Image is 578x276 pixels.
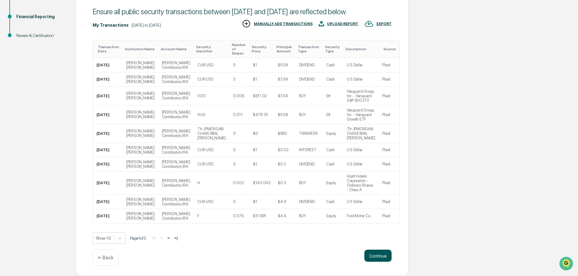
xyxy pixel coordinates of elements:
[233,131,236,136] div: 0
[12,88,38,94] span: Data Lookup
[347,214,371,218] div: Ford Motor Co.
[233,94,244,98] div: 0.006
[158,143,194,157] td: [PERSON_NAME] Contributory IRA
[253,63,257,67] div: $1
[16,14,66,20] div: Financial Reporting
[233,148,236,152] div: 0
[383,47,397,51] div: Toggle SortBy
[93,105,123,124] td: [DATE]
[379,58,399,72] td: Plaid
[50,76,75,82] span: Attestations
[277,45,293,53] div: Toggle SortBy
[299,112,306,117] div: BUY
[126,129,155,138] div: [PERSON_NAME] [PERSON_NAME]
[93,143,123,157] td: [DATE]
[197,127,226,140] div: Tfr JPMORGAN CHASE BAN, [PERSON_NAME]
[299,148,317,152] div: INTEREST
[197,199,213,204] div: CUR:USD
[44,77,49,82] div: 🗄️
[6,77,11,82] div: 🖐️
[132,23,161,28] div: [DATE] to [DATE]
[126,75,155,84] div: [PERSON_NAME] [PERSON_NAME]
[299,181,306,185] div: BUY
[253,77,257,81] div: $1
[158,195,194,209] td: [PERSON_NAME] Contributory IRA
[43,102,73,107] a: Powered byPylon
[125,47,156,51] div: Toggle SortBy
[379,124,399,143] td: Plaid
[126,178,155,188] div: [PERSON_NAME] [PERSON_NAME]
[319,19,324,28] img: UPLOAD REPORT
[93,7,392,16] div: Ensure all public security transactions between [DATE] and [DATE] are reflected below.
[158,58,194,72] td: [PERSON_NAME] Contributory IRA
[379,195,399,209] td: Plaid
[197,77,213,81] div: CUR:USD
[233,181,244,185] div: 0.002
[327,22,358,26] div: UPLOAD REPORT
[253,94,267,98] div: $611.02
[326,63,335,67] div: Cash
[158,72,194,87] td: [PERSON_NAME] Contributory IRA
[60,103,73,107] span: Pylon
[278,214,286,218] div: $4.4
[197,148,213,152] div: CUR:USD
[158,171,194,195] td: [PERSON_NAME] Contributory IRA
[159,235,165,241] button: <
[299,94,306,98] div: BUY
[197,162,213,166] div: CUR:USD
[93,72,123,87] td: [DATE]
[379,171,399,195] td: Plaid
[6,13,110,22] p: How can we help?
[278,199,286,204] div: $4.4
[233,162,236,166] div: 0
[253,214,266,218] div: $11.691
[364,250,392,262] button: Continue
[242,19,251,28] img: MANUALLY ADD TRANSACTIONS
[278,63,288,67] div: $5.08
[299,162,315,166] div: DIVIDEND
[197,214,199,218] div: F
[278,112,288,117] div: $5.08
[376,22,392,26] div: EXPORT
[93,23,129,28] div: My Transactions
[253,181,271,185] div: $143.043
[161,47,192,51] div: Toggle SortBy
[93,171,123,195] td: [DATE]
[347,199,363,204] div: U S Dollar
[326,162,335,166] div: Cash
[93,124,123,143] td: [DATE]
[347,162,363,166] div: U S Dollar
[93,195,123,209] td: [DATE]
[158,87,194,105] td: [PERSON_NAME] Contributory IRA
[278,131,287,136] div: $650
[278,94,288,98] div: $3.54
[326,131,336,136] div: Equity
[379,143,399,157] td: Plaid
[253,148,257,152] div: $1
[379,87,399,105] td: Plaid
[196,45,227,53] div: Toggle SortBy
[379,209,399,223] td: Plaid
[21,52,77,57] div: We're available if you need us!
[233,214,244,218] div: 0.376
[278,181,286,185] div: $0.3
[278,162,286,166] div: $0.3
[298,45,320,53] div: Toggle SortBy
[346,47,376,51] div: Toggle SortBy
[379,72,399,87] td: Plaid
[253,112,268,117] div: $478.33
[126,91,155,100] div: [PERSON_NAME] [PERSON_NAME]
[172,235,179,241] button: >|
[232,43,247,55] div: Toggle SortBy
[326,181,336,185] div: Equity
[197,181,200,185] div: H
[12,76,39,82] span: Preclearance
[379,157,399,171] td: Plaid
[254,22,313,26] div: MANUALLY ADD TRANSACTIONS
[252,45,272,53] div: Toggle SortBy
[299,77,315,81] div: DIVIDEND
[233,63,236,67] div: 0
[126,197,155,206] div: [PERSON_NAME] [PERSON_NAME]
[326,94,330,98] div: Etf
